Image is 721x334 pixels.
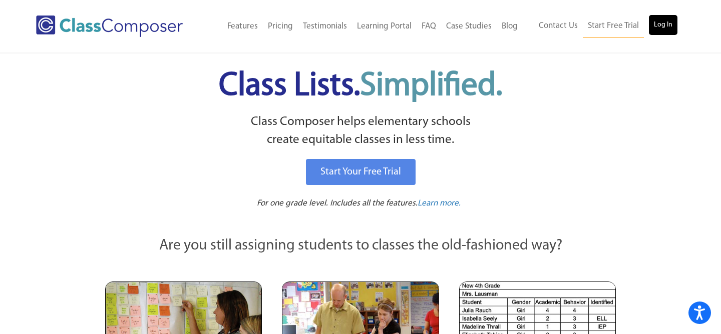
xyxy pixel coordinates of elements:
[417,15,441,37] a: FAQ
[320,167,401,177] span: Start Your Free Trial
[298,15,352,37] a: Testimonials
[222,15,263,37] a: Features
[583,15,644,37] a: Start Free Trial
[306,159,416,185] a: Start Your Free Trial
[418,199,461,207] span: Learn more.
[523,15,677,37] nav: Header Menu
[36,15,183,37] img: Class Composer
[257,199,418,207] span: For one grade level. Includes all the features.
[534,15,583,37] a: Contact Us
[263,15,298,37] a: Pricing
[360,70,502,102] span: Simplified.
[105,235,616,257] p: Are you still assigning students to classes the old-fashioned way?
[352,15,417,37] a: Learning Portal
[441,15,497,37] a: Case Studies
[219,70,502,102] span: Class Lists.
[104,113,617,149] p: Class Composer helps elementary schools create equitable classes in less time.
[418,197,461,210] a: Learn more.
[497,15,523,37] a: Blog
[649,15,677,35] a: Log In
[206,15,523,37] nav: Header Menu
